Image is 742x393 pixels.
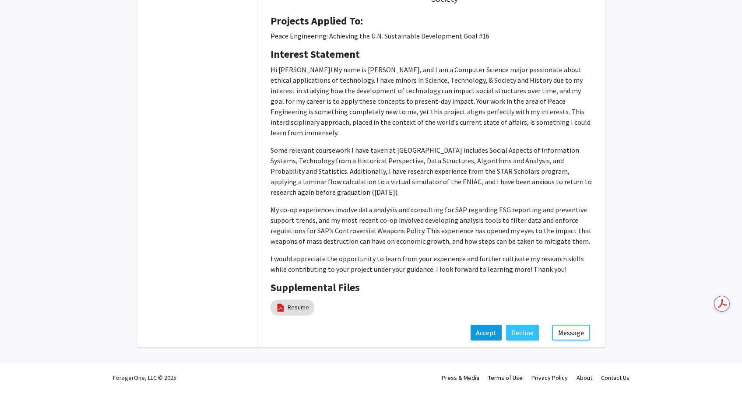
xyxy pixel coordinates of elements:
[271,253,592,274] p: I would appreciate the opportunity to learn from your experience and further cultivate my researc...
[271,281,592,294] h4: Supplemental Files
[442,374,479,382] a: Press & Media
[577,374,592,382] a: About
[271,204,592,246] p: My co-op experiences involve data analysis and consulting for SAP regarding ESG reporting and pre...
[506,325,539,340] button: Decline
[271,64,592,138] p: Hi [PERSON_NAME]! My name is [PERSON_NAME], and I am a Computer Science major passionate about et...
[531,374,568,382] a: Privacy Policy
[271,145,592,197] p: Some relevant coursework I have taken at [GEOGRAPHIC_DATA] includes Social Aspects of Information...
[7,354,37,386] iframe: Chat
[271,31,592,41] p: Peace Engineering: Achieving the U.N. Sustainable Development Goal #16
[113,362,176,393] div: ForagerOne, LLC © 2025
[471,325,502,340] button: Accept
[271,47,360,61] b: Interest Statement
[288,303,309,312] a: Resume
[271,14,363,28] b: Projects Applied To:
[276,303,285,312] img: pdf_icon.png
[601,374,629,382] a: Contact Us
[488,374,523,382] a: Terms of Use
[552,325,590,340] button: Message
